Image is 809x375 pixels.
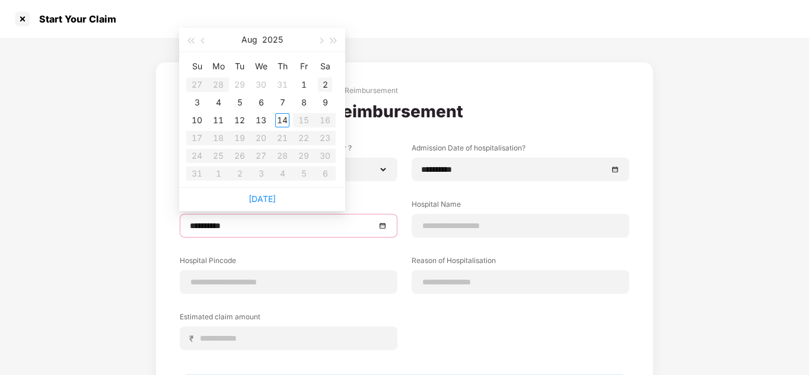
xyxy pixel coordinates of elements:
[272,57,293,76] th: Th
[250,111,272,129] td: 2025-08-13
[190,95,204,110] div: 3
[232,78,247,92] div: 29
[211,113,225,127] div: 11
[262,28,283,52] button: 2025
[314,57,336,76] th: Sa
[318,95,332,110] div: 9
[229,76,250,94] td: 2025-07-29
[254,113,268,127] div: 13
[297,95,311,110] div: 8
[314,94,336,111] td: 2025-08-09
[232,113,247,127] div: 12
[250,57,272,76] th: We
[186,57,208,76] th: Su
[186,94,208,111] td: 2025-08-03
[190,113,204,127] div: 10
[32,13,116,25] div: Start Your Claim
[241,28,257,52] button: Aug
[272,94,293,111] td: 2025-08-07
[229,94,250,111] td: 2025-08-05
[293,57,314,76] th: Fr
[293,94,314,111] td: 2025-08-08
[293,76,314,94] td: 2025-08-01
[412,143,629,158] label: Admission Date of hospitalisation?
[250,94,272,111] td: 2025-08-06
[254,95,268,110] div: 6
[275,78,289,92] div: 31
[272,76,293,94] td: 2025-07-31
[229,57,250,76] th: Tu
[208,111,229,129] td: 2025-08-11
[186,111,208,129] td: 2025-08-10
[412,255,629,270] label: Reason of Hospitalisation
[412,199,629,214] label: Hospital Name
[272,111,293,129] td: 2025-08-14
[250,76,272,94] td: 2025-07-30
[294,86,398,95] div: Hospitalisation Reimbursement
[318,78,332,92] div: 2
[208,94,229,111] td: 2025-08-04
[232,95,247,110] div: 5
[254,78,268,92] div: 30
[275,113,289,127] div: 14
[211,95,225,110] div: 4
[297,78,311,92] div: 1
[275,95,289,110] div: 7
[189,333,199,344] span: ₹
[208,57,229,76] th: Mo
[229,111,250,129] td: 2025-08-12
[180,255,397,270] label: Hospital Pincode
[249,194,276,204] a: [DATE]
[314,76,336,94] td: 2025-08-02
[180,312,397,326] label: Estimated claim amount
